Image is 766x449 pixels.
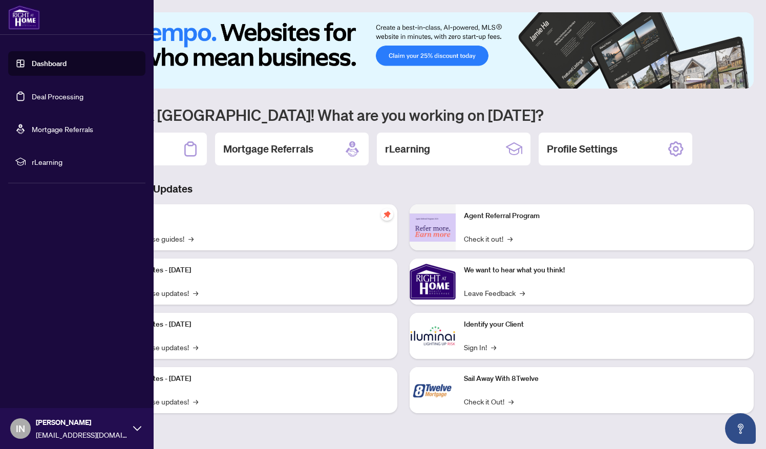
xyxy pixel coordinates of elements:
[108,210,389,222] p: Self-Help
[108,373,389,384] p: Platform Updates - [DATE]
[32,59,67,68] a: Dashboard
[464,210,746,222] p: Agent Referral Program
[491,341,496,353] span: →
[16,421,25,436] span: IN
[410,313,456,359] img: Identify your Client
[725,413,756,444] button: Open asap
[53,182,754,196] h3: Brokerage & Industry Updates
[32,156,138,167] span: rLearning
[36,417,128,428] span: [PERSON_NAME]
[739,78,743,82] button: 6
[508,396,514,407] span: →
[108,265,389,276] p: Platform Updates - [DATE]
[464,265,746,276] p: We want to hear what you think!
[193,341,198,353] span: →
[520,287,525,298] span: →
[464,287,525,298] a: Leave Feedback→
[193,287,198,298] span: →
[188,233,194,244] span: →
[731,78,735,82] button: 5
[410,367,456,413] img: Sail Away With 8Twelve
[686,78,703,82] button: 1
[108,319,389,330] p: Platform Updates - [DATE]
[32,92,83,101] a: Deal Processing
[223,142,313,156] h2: Mortgage Referrals
[464,341,496,353] a: Sign In!→
[547,142,618,156] h2: Profile Settings
[464,233,513,244] a: Check it out!→
[464,373,746,384] p: Sail Away With 8Twelve
[193,396,198,407] span: →
[8,5,40,30] img: logo
[385,142,430,156] h2: rLearning
[53,105,754,124] h1: Welcome back [GEOGRAPHIC_DATA]! What are you working on [DATE]?
[410,259,456,305] img: We want to hear what you think!
[464,319,746,330] p: Identify your Client
[32,124,93,134] a: Mortgage Referrals
[715,78,719,82] button: 3
[36,429,128,440] span: [EMAIL_ADDRESS][DOMAIN_NAME]
[381,208,393,221] span: pushpin
[464,396,514,407] a: Check it Out!→
[410,213,456,242] img: Agent Referral Program
[707,78,711,82] button: 2
[507,233,513,244] span: →
[53,12,754,89] img: Slide 0
[723,78,727,82] button: 4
